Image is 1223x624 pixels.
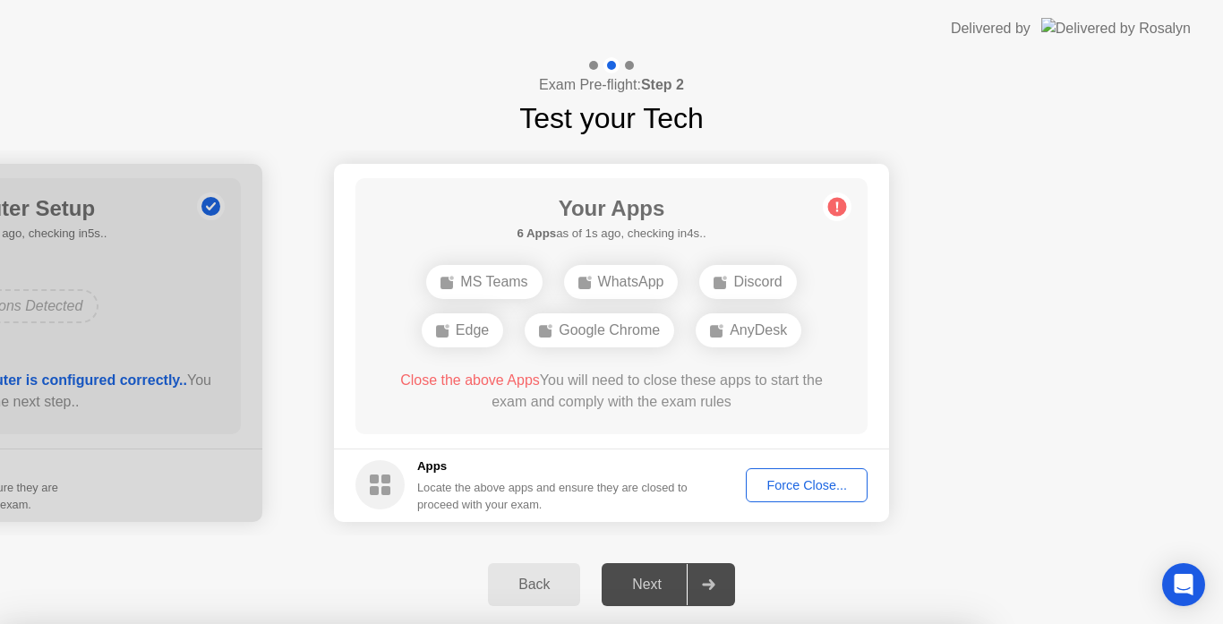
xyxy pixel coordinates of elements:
h1: Your Apps [517,192,706,225]
span: Close the above Apps [400,372,540,388]
div: Edge [422,313,503,347]
h5: Apps [417,457,688,475]
div: Google Chrome [525,313,674,347]
div: Force Close... [752,478,861,492]
b: Step 2 [641,77,684,92]
div: Open Intercom Messenger [1162,563,1205,606]
img: Delivered by Rosalyn [1041,18,1191,38]
h5: as of 1s ago, checking in4s.. [517,225,706,243]
b: 6 Apps [517,227,556,240]
div: Delivered by [951,18,1031,39]
div: AnyDesk [696,313,801,347]
h1: Test your Tech [519,97,704,140]
div: MS Teams [426,265,542,299]
h4: Exam Pre-flight: [539,74,684,96]
div: Discord [699,265,796,299]
div: Locate the above apps and ensure they are closed to proceed with your exam. [417,479,688,513]
div: WhatsApp [564,265,679,299]
div: Back [493,577,575,593]
div: Next [607,577,687,593]
div: You will need to close these apps to start the exam and comply with the exam rules [381,370,842,413]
